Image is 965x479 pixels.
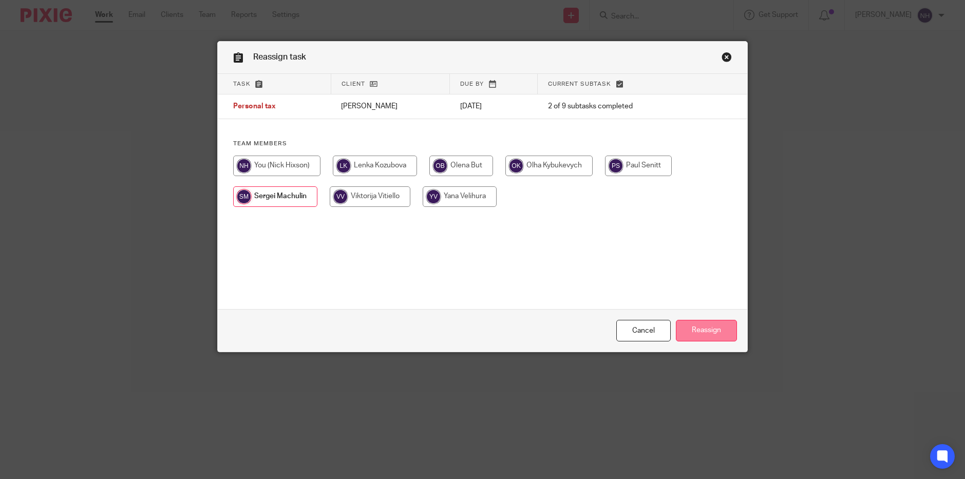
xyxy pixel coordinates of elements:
p: [DATE] [460,101,527,111]
h4: Team members [233,140,732,148]
span: Reassign task [253,53,306,61]
span: Task [233,81,251,87]
a: Close this dialog window [722,52,732,66]
input: Reassign [676,320,737,342]
span: Current subtask [548,81,611,87]
p: [PERSON_NAME] [341,101,439,111]
span: Due by [460,81,484,87]
span: Client [342,81,365,87]
span: Personal tax [233,103,276,110]
a: Close this dialog window [616,320,671,342]
td: 2 of 9 subtasks completed [538,94,700,119]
